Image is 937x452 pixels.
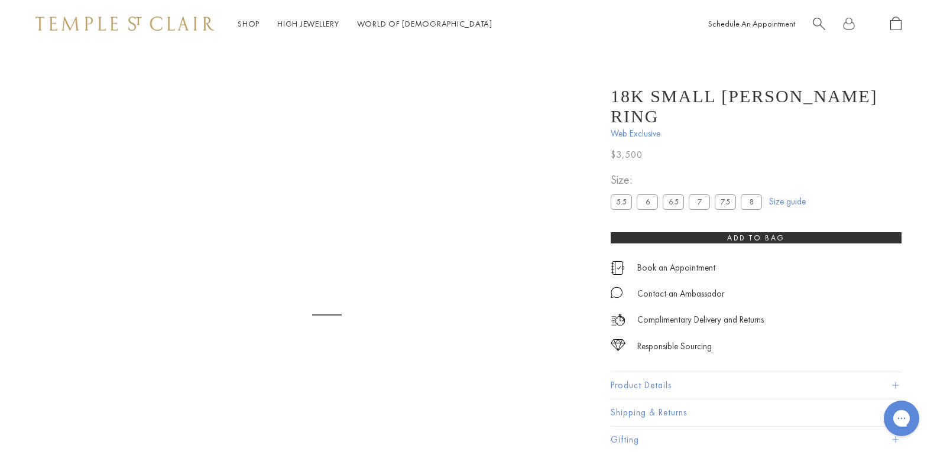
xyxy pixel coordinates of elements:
[663,194,684,209] label: 6.5
[637,261,715,274] a: Book an Appointment
[708,18,795,29] a: Schedule An Appointment
[715,194,736,209] label: 7.5
[611,261,625,275] img: icon_appointment.svg
[637,339,712,354] div: Responsible Sourcing
[890,17,902,31] a: Open Shopping Bag
[611,194,632,209] label: 5.5
[611,399,902,426] button: Shipping & Returns
[741,194,762,209] label: 8
[611,339,625,351] img: icon_sourcing.svg
[637,287,724,301] div: Contact an Ambassador
[637,313,764,327] p: Complimentary Delivery and Returns
[611,170,767,190] span: Size:
[238,17,492,31] nav: Main navigation
[637,194,658,209] label: 6
[769,196,806,207] a: Size guide
[813,17,825,31] a: Search
[35,17,214,31] img: Temple St. Clair
[611,147,643,162] span: $3,500
[727,233,785,243] span: Add to bag
[611,86,902,126] h1: 18K Small [PERSON_NAME] Ring
[277,18,339,29] a: High JewelleryHigh Jewellery
[611,232,902,243] button: Add to bag
[611,287,622,298] img: MessageIcon-01_2.svg
[611,372,902,399] button: Product Details
[878,396,925,440] iframe: Gorgias live chat messenger
[238,18,260,29] a: ShopShop
[611,126,902,141] span: Web Exclusive
[689,194,710,209] label: 7
[611,313,625,327] img: icon_delivery.svg
[357,18,492,29] a: World of [DEMOGRAPHIC_DATA]World of [DEMOGRAPHIC_DATA]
